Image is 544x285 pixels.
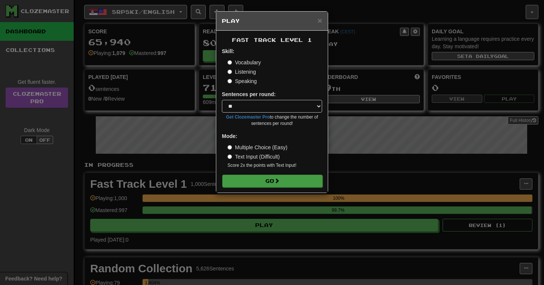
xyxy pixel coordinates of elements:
[227,68,256,76] label: Listening
[222,133,237,139] strong: Mode:
[222,114,322,127] small: to change the number of sentences per round!
[227,153,280,160] label: Text Input (Difficult)
[227,145,232,150] input: Multiple Choice (Easy)
[318,16,322,25] span: ×
[222,48,234,54] strong: Skill:
[227,144,287,151] label: Multiple Choice (Easy)
[226,114,270,120] a: Get Clozemaster Pro
[227,70,232,74] input: Listening
[232,37,312,43] span: Fast Track Level 1
[222,175,323,187] button: Go
[222,17,322,25] h5: Play
[227,60,232,65] input: Vocabulary
[227,162,322,169] small: Score 2x the points with Text Input !
[227,154,232,159] input: Text Input (Difficult)
[318,16,322,24] button: Close
[222,91,276,98] label: Sentences per round:
[227,77,257,85] label: Speaking
[227,59,261,66] label: Vocabulary
[227,79,232,83] input: Speaking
